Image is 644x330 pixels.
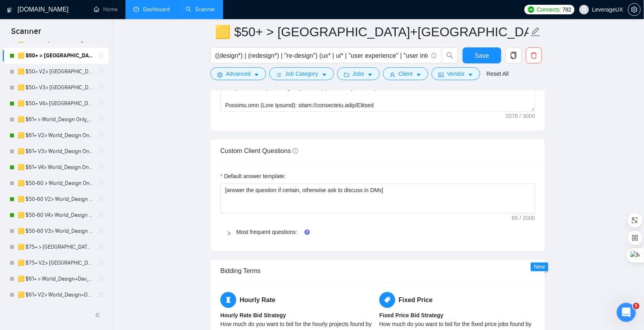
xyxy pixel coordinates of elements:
[442,47,458,63] button: search
[344,72,349,78] span: folder
[276,72,282,78] span: bars
[210,67,266,80] button: settingAdvancedcaret-down
[98,116,104,123] span: holder
[18,223,93,239] a: 🟨 $50-60 V3> World_Design Only_Roman-Web Design_General
[581,7,587,12] span: user
[269,67,334,80] button: barsJob Categorycaret-down
[18,48,93,64] a: 🟨 $50+ > [GEOGRAPHIC_DATA]+[GEOGRAPHIC_DATA] Only_Tony-UX/UI_General
[447,69,465,78] span: Vendor
[18,287,93,303] a: 🟨 $61+ V2> World_Design+Dev_Antony-Full-Stack_General
[227,231,232,236] span: right
[220,147,298,154] span: Custom Client Questions
[506,47,522,63] button: copy
[416,72,422,78] span: caret-down
[628,6,641,13] a: setting
[226,69,251,78] span: Advanced
[5,26,47,42] span: Scanner
[98,260,104,266] span: holder
[438,72,444,78] span: idcard
[98,228,104,234] span: holder
[442,52,457,59] span: search
[285,69,318,78] span: Job Category
[506,52,521,59] span: copy
[220,172,286,181] label: Default answer template:
[220,292,376,308] h5: Hourly Rate
[383,67,428,80] button: userClientcaret-down
[534,264,545,270] span: New
[18,112,93,128] a: 🟨 $61+ > World_Design Only_Roman-UX/UI_General
[18,64,93,80] a: 🟨 $50+ V2> [GEOGRAPHIC_DATA]+[GEOGRAPHIC_DATA] Only_Tony-UX/UI_General
[98,148,104,155] span: holder
[399,69,413,78] span: Client
[186,6,215,13] a: searchScanner
[220,260,535,283] div: Bidding Terms
[98,100,104,107] span: holder
[94,6,118,13] a: homeHome
[293,148,298,154] span: info-circle
[98,196,104,202] span: holder
[563,5,571,14] span: 782
[134,6,170,13] a: dashboardDashboard
[633,303,640,309] span: 5
[98,132,104,139] span: holder
[528,6,534,13] img: upwork-logo.png
[220,312,286,319] b: Hourly Rate Bid Strategy
[304,229,311,236] div: Tooltip anchor
[98,69,104,75] span: holder
[18,271,93,287] a: 🟨 $61+ > World_Design+Dev_Antony-Full-Stack_General
[236,229,297,236] a: Most frequent questions:
[322,72,327,78] span: caret-down
[379,292,535,308] h5: Fixed Price
[530,27,541,37] span: edit
[390,72,395,78] span: user
[98,164,104,171] span: holder
[220,292,236,308] span: hourglass
[628,3,641,16] button: setting
[95,311,103,319] span: double-left
[220,223,535,242] div: Most frequent questions:
[18,96,93,112] a: 🟨 $50+ V4> [GEOGRAPHIC_DATA]+[GEOGRAPHIC_DATA] Only_Tony-UX/UI_General
[353,69,365,78] span: Jobs
[432,67,480,80] button: idcardVendorcaret-down
[98,84,104,91] span: holder
[18,255,93,271] a: 🟨 $75+ V2> [GEOGRAPHIC_DATA]+[GEOGRAPHIC_DATA]+Dev_Tony-UX/UI_General
[468,72,473,78] span: caret-down
[217,72,223,78] span: setting
[18,191,93,207] a: 🟨 $50-60 V2> World_Design Only_Roman-Web Design_General
[18,143,93,159] a: 🟨 $61+ V3> World_Design Only_Roman-UX/UI_General
[98,276,104,282] span: holder
[98,180,104,187] span: holder
[7,4,12,16] img: logo
[18,128,93,143] a: 🟨 $61+ V2> World_Design Only_Roman-UX/UI_General
[18,80,93,96] a: 🟨 $50+ V3> [GEOGRAPHIC_DATA]+[GEOGRAPHIC_DATA] Only_Tony-UX/UI_General
[537,5,561,14] span: Connects:
[18,159,93,175] a: 🟨 $61+ V4> World_Design Only_Roman-UX/UI_General
[487,69,509,78] a: Reset All
[215,22,529,42] input: Scanner name...
[379,292,395,308] span: tag
[18,207,93,223] a: 🟨 $50-60 V4> World_Design Only_Roman-Web Design_General
[463,47,501,63] button: Save
[337,67,380,80] button: folderJobscaret-down
[379,312,444,319] b: Fixed Price Bid Strategy
[526,47,542,63] button: delete
[475,51,489,61] span: Save
[526,52,542,59] span: delete
[98,212,104,218] span: holder
[367,72,373,78] span: caret-down
[98,292,104,298] span: holder
[98,53,104,59] span: holder
[98,244,104,250] span: holder
[432,53,437,58] span: info-circle
[254,72,259,78] span: caret-down
[215,51,428,61] input: Search Freelance Jobs...
[617,303,636,322] iframe: Intercom live chat
[220,184,535,214] textarea: Default answer template:
[18,175,93,191] a: 🟨 $50-60 > World_Design Only_Roman-Web Design_General
[18,239,93,255] a: 🟨 $75+ > [GEOGRAPHIC_DATA]+[GEOGRAPHIC_DATA]+Dev_Tony-UX/UI_General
